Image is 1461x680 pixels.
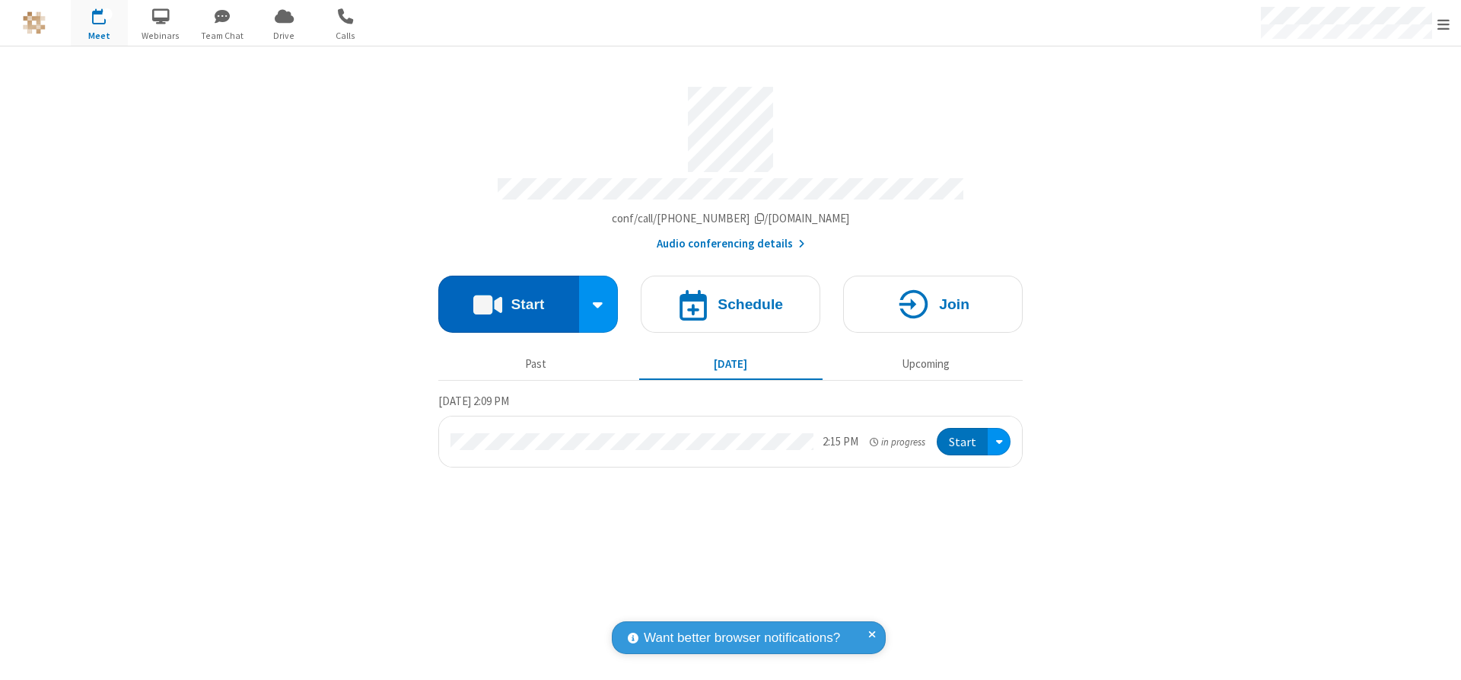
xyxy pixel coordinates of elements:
[823,433,858,451] div: 2:15 PM
[1423,640,1450,669] iframe: Chat
[612,211,850,225] span: Copy my meeting room link
[438,394,509,408] span: [DATE] 2:09 PM
[718,297,783,311] h4: Schedule
[843,276,1023,333] button: Join
[939,297,969,311] h4: Join
[23,11,46,34] img: QA Selenium DO NOT DELETE OR CHANGE
[511,297,544,311] h4: Start
[937,428,988,456] button: Start
[444,350,628,378] button: Past
[438,392,1023,468] section: Today's Meetings
[256,29,313,43] span: Drive
[657,235,805,253] button: Audio conferencing details
[641,276,820,333] button: Schedule
[644,628,840,648] span: Want better browser notifications?
[438,276,579,333] button: Start
[103,8,113,20] div: 1
[988,428,1011,456] div: Open menu
[71,29,128,43] span: Meet
[612,210,850,228] button: Copy my meeting room linkCopy my meeting room link
[194,29,251,43] span: Team Chat
[870,435,925,449] em: in progress
[579,276,619,333] div: Start conference options
[132,29,189,43] span: Webinars
[834,350,1017,378] button: Upcoming
[317,29,374,43] span: Calls
[639,350,823,378] button: [DATE]
[438,75,1023,253] section: Account details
